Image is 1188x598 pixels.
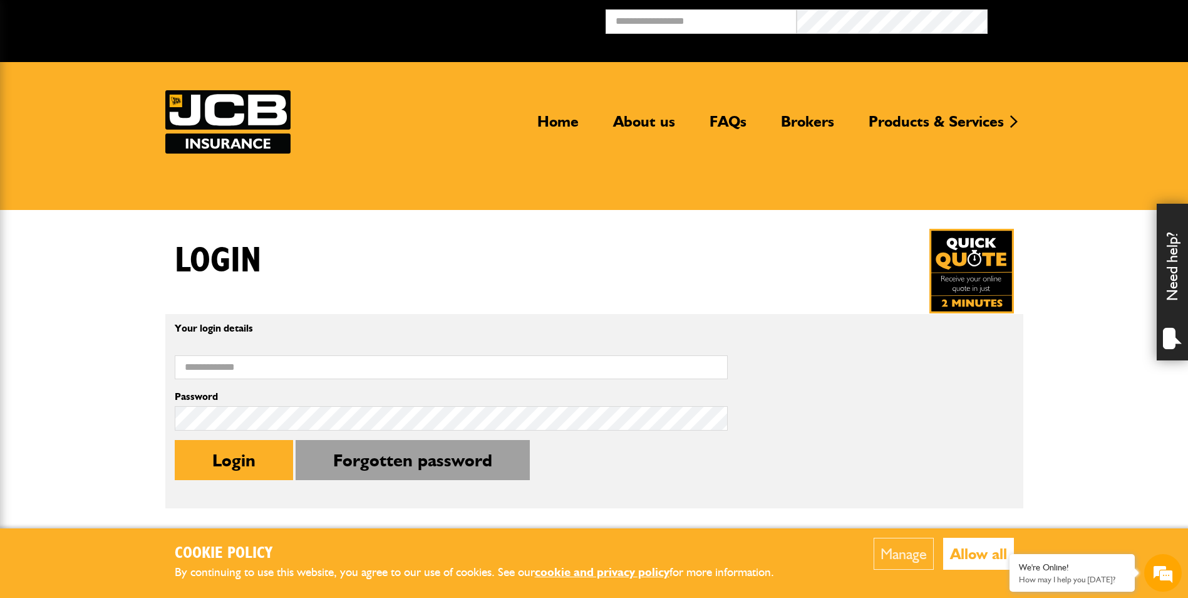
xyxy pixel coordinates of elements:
[296,440,530,480] button: Forgotten password
[165,90,291,154] img: JCB Insurance Services logo
[175,323,728,333] p: Your login details
[65,70,210,87] div: Chat with us now
[175,563,795,582] p: By continuing to use this website, you agree to our use of cookies. See our for more information.
[175,440,293,480] button: Login
[16,227,229,375] textarea: Type your message and hit 'Enter'
[929,229,1014,313] img: Quick Quote
[175,392,728,402] label: Password
[874,538,934,570] button: Manage
[16,116,229,144] input: Enter your last name
[1019,562,1125,573] div: We're Online!
[1157,204,1188,360] div: Need help?
[170,386,227,403] em: Start Chat
[21,70,53,87] img: d_20077148190_company_1631870298795_20077148190
[205,6,235,36] div: Minimize live chat window
[772,112,844,141] a: Brokers
[175,544,795,564] h2: Cookie Policy
[528,112,588,141] a: Home
[943,538,1014,570] button: Allow all
[859,112,1013,141] a: Products & Services
[700,112,756,141] a: FAQs
[1019,575,1125,584] p: How may I help you today?
[929,229,1014,313] a: Get your insurance quote in just 2-minutes
[535,565,669,579] a: cookie and privacy policy
[988,9,1179,29] button: Broker Login
[175,240,261,282] h1: Login
[604,112,684,141] a: About us
[16,153,229,181] input: Enter your email address
[16,190,229,218] input: Enter your phone number
[165,90,291,154] a: JCB Insurance Services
